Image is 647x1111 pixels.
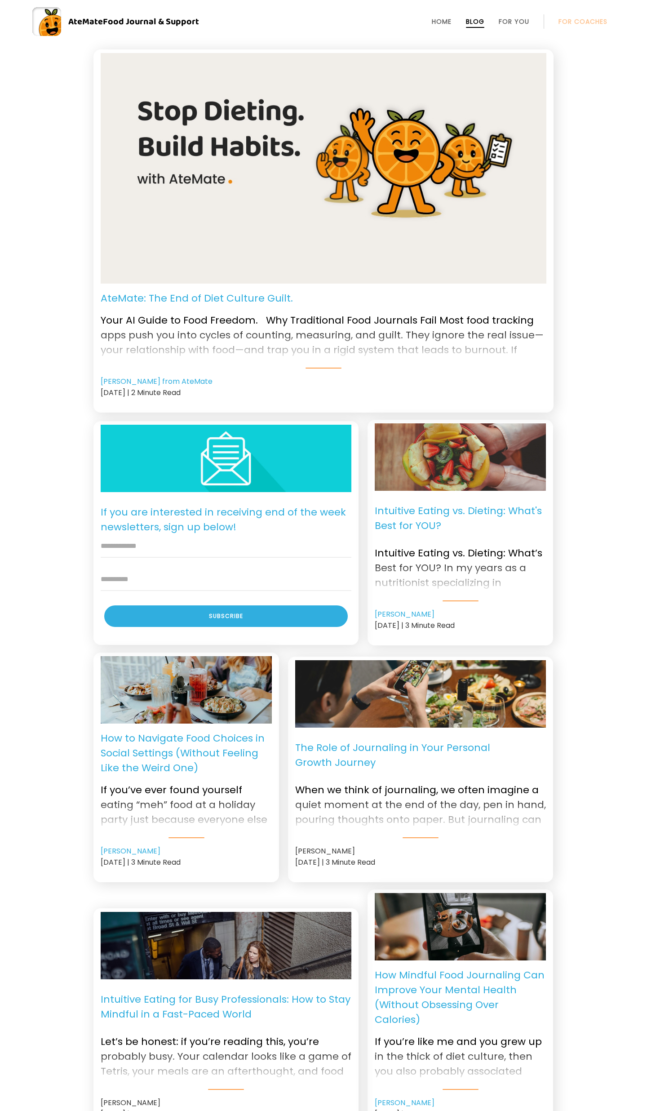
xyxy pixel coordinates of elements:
p: How Mindful Food Journaling Can Improve Your Mental Health (Without Obsessing Over Calories) [375,968,546,1027]
a: [PERSON_NAME] [375,1098,434,1108]
a: How Mindful Food Journaling Can Improve Your Mental Health (Without Obsessing Over Calories) If y... [375,968,546,1090]
a: Intuitive Eating vs. Dieting: What's Best for YOU? Intuitive Eating vs. Dieting: What’s Best for ... [375,498,546,601]
p: The Role of Journaling in Your Personal Growth Journey [295,735,546,775]
div: Subscribe [104,605,348,627]
img: Food Journaling and Mental Health. Image: Pexels - Artem BalashevskyFood Journaling and Mental He... [375,871,546,983]
img: Intuitive Eating. Image: Unsplash-giancarlo-duarte [375,409,546,505]
p: Intuitive Eating vs. Dieting: What’s Best for YOU? In my years as a nutritionist specializing in ... [375,538,546,589]
a: Role of journaling. Image: Pexels - cottonbro studio [295,660,546,728]
img: intuitive eating for bust professionals. Image: Pexels - Mizuno K [101,862,351,1028]
p: How to Navigate Food Choices in Social Settings (Without Feeling Like the Weird One) [101,731,272,775]
a: Home [432,18,452,25]
a: Intuitive Eating for Busy Professionals: How to Stay Mindful in a Fast-Paced World Let’s be hones... [101,987,351,1090]
p: Intuitive Eating vs. Dieting: What's Best for YOU? [375,498,546,538]
p: Your AI Guide to Food Freedom. Why Traditional Food Journals Fail Most food tracking apps push yo... [101,306,546,356]
img: Social Eating. Image: Pexels - thecactusena ‎ [101,642,272,738]
div: AteMate [61,14,199,29]
a: The Role of Journaling in Your Personal Growth Journey When we think of journaling, we often imag... [295,735,546,838]
a: Blog [466,18,484,25]
img: Role of journaling. Image: Pexels - cottonbro studio [295,619,546,769]
a: For You [499,18,529,25]
img: Stop Dieting. Build Habits. with AteMate [101,53,546,284]
a: [PERSON_NAME] [375,609,434,620]
p: If you are interested in receiving end of the week newsletters, sign up below! [101,499,351,540]
a: [PERSON_NAME] from AteMate [101,376,213,387]
p: AteMate: The End of Diet Culture Guilt. [101,291,293,306]
p: When we think of journaling, we often imagine a quiet moment at the end of the day, pen in hand, ... [295,775,546,826]
p: If you’ve ever found yourself eating “meh” food at a holiday party just because everyone else was... [101,775,272,826]
a: Food Journaling and Mental Health. Image: Pexels - Artem BalashevskyFood Journaling and Mental He... [375,893,546,960]
div: [DATE] | 2 Minute Read [101,387,546,398]
p: If you’re like me and you grew up in the thick of diet culture, then you also probably associated... [375,1027,546,1077]
p: Intuitive Eating for Busy Professionals: How to Stay Mindful in a Fast-Paced World [101,987,351,1027]
div: [DATE] | 3 Minute Read [375,620,546,631]
a: intuitive eating for bust professionals. Image: Pexels - Mizuno K [101,912,351,979]
a: For Coaches [558,18,607,25]
img: Smiley face [101,411,351,506]
div: [PERSON_NAME] [101,1097,351,1108]
a: How to Navigate Food Choices in Social Settings (Without Feeling Like the Weird One) If you’ve ev... [101,731,272,838]
a: Intuitive Eating. Image: Unsplash-giancarlo-duarte [375,423,546,491]
div: [DATE] | 3 Minute Read [101,857,272,868]
a: Social Eating. Image: Pexels - thecactusena ‎ [101,656,272,724]
div: [DATE] | 3 Minute Read [295,857,546,868]
div: [PERSON_NAME] [295,845,546,857]
a: AteMate: The End of Diet Culture Guilt. Your AI Guide to Food Freedom. Why Traditional Food Journ... [101,291,546,369]
span: Food Journal & Support [103,14,199,29]
p: Let’s be honest: if you’re reading this, you’re probably busy. Your calendar looks like a game of... [101,1027,351,1077]
a: AteMateFood Journal & Support [32,7,615,36]
a: [PERSON_NAME] [101,846,160,857]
